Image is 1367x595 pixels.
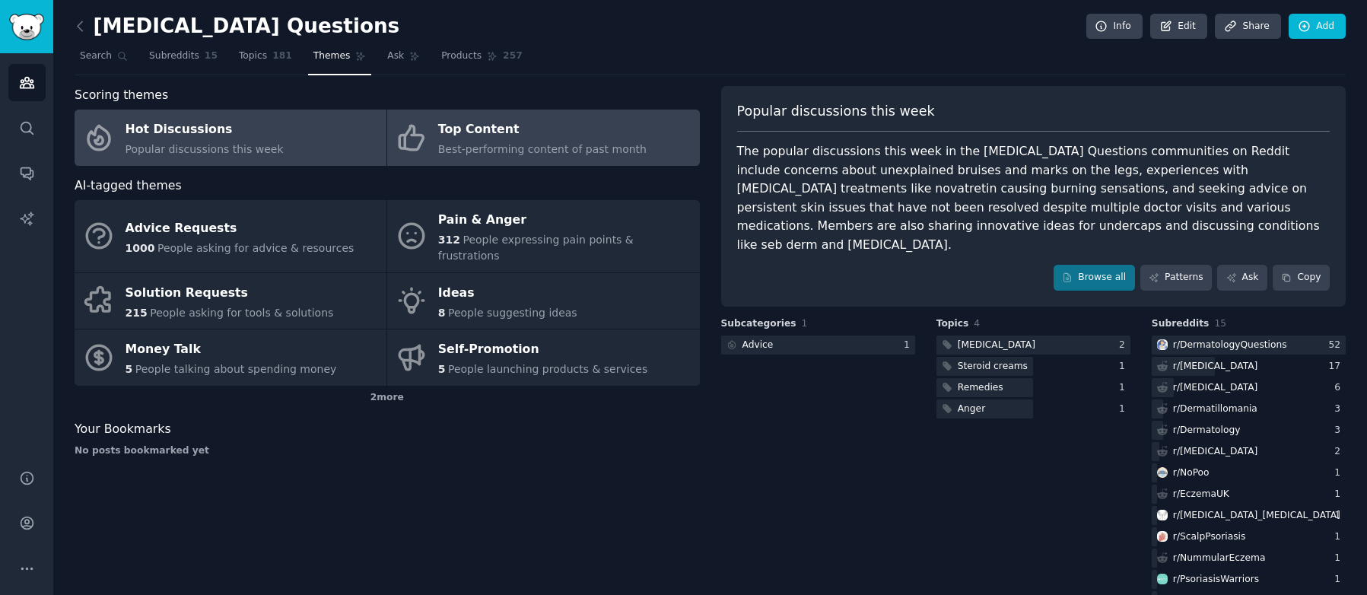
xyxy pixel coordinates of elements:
div: 2 [1334,445,1346,459]
div: 6 [1334,381,1346,395]
div: Top Content [438,118,647,142]
a: ScalpPsoriasisr/ScalpPsoriasis1 [1152,527,1346,546]
span: 15 [205,49,218,63]
div: Hot Discussions [126,118,284,142]
span: People expressing pain points & frustrations [438,234,634,262]
span: 5 [438,363,446,375]
div: r/ [MEDICAL_DATA] [1173,360,1258,374]
span: Themes [313,49,351,63]
div: 1 [904,339,915,352]
a: Remedies1 [936,378,1130,397]
span: Subcategories [721,317,796,331]
a: Steroid creams1 [936,357,1130,376]
div: r/ NummularEczema [1173,552,1266,565]
img: ScalpPsoriasis [1157,531,1168,542]
a: Hot DiscussionsPopular discussions this week [75,110,386,166]
a: Advice Requests1000People asking for advice & resources [75,200,386,272]
a: Subreddits15 [144,44,223,75]
a: Patterns [1140,265,1212,291]
div: Advice Requests [126,216,354,240]
a: r/[MEDICAL_DATA]2 [1152,442,1346,461]
div: Money Talk [126,338,337,362]
a: Top ContentBest-performing content of past month [387,110,699,166]
span: Topics [936,317,969,331]
span: Popular discussions this week [126,143,284,155]
span: 8 [438,307,446,319]
a: Ask [1217,265,1267,291]
a: NoPoor/NoPoo1 [1152,463,1346,482]
div: r/ [MEDICAL_DATA] [1173,445,1258,459]
span: Topics [239,49,267,63]
div: r/ [MEDICAL_DATA]_[MEDICAL_DATA] [1173,509,1340,523]
div: 1 [1334,509,1346,523]
div: 1 [1334,488,1346,501]
span: 181 [272,49,292,63]
a: DermatologyQuestionsr/DermatologyQuestions52 [1152,336,1346,355]
span: People suggesting ideas [448,307,577,319]
a: PsoriasisWarriorsr/PsoriasisWarriors1 [1152,570,1346,589]
span: Subreddits [1152,317,1210,331]
div: Pain & Anger [438,208,691,233]
a: Solution Requests215People asking for tools & solutions [75,273,386,329]
a: Advice1 [721,336,915,355]
span: People asking for advice & resources [157,242,354,254]
div: r/ ScalpPsoriasis [1173,530,1246,544]
a: r/Dermatillomania3 [1152,399,1346,418]
span: Popular discussions this week [737,102,935,121]
div: Self-Promotion [438,338,648,362]
a: Share [1215,14,1280,40]
div: 52 [1328,339,1346,352]
div: 2 more [75,386,700,410]
div: No posts bookmarked yet [75,444,700,458]
div: [MEDICAL_DATA] [958,339,1035,352]
img: DermatologyQuestions [1157,339,1168,350]
div: 1 [1334,466,1346,480]
a: [MEDICAL_DATA]2 [936,336,1130,355]
div: Advice [742,339,774,352]
div: r/ Dermatillomania [1173,402,1257,416]
div: 17 [1328,360,1346,374]
a: Ask [382,44,425,75]
span: Ask [387,49,404,63]
div: 1 [1334,552,1346,565]
div: 1 [1119,402,1130,416]
span: 5 [126,363,133,375]
div: r/ NoPoo [1173,466,1210,480]
img: PsoriasisWarriors [1157,574,1168,584]
div: r/ EczemaUK [1173,488,1229,501]
div: 1 [1119,381,1130,395]
a: Money Talk5People talking about spending money [75,329,386,386]
img: Dyshidrosis_Eczema [1157,510,1168,520]
a: r/[MEDICAL_DATA]6 [1152,378,1346,397]
div: Steroid creams [958,360,1028,374]
span: 257 [503,49,523,63]
a: Products257 [436,44,527,75]
span: 312 [438,234,460,246]
div: r/ [MEDICAL_DATA] [1173,381,1258,395]
a: r/EczemaUK1 [1152,485,1346,504]
h2: [MEDICAL_DATA] Questions [75,14,399,39]
a: Add [1289,14,1346,40]
div: 3 [1334,402,1346,416]
div: Ideas [438,281,577,305]
a: Pain & Anger312People expressing pain points & frustrations [387,200,699,272]
div: Anger [958,402,986,416]
a: r/Dermatology3 [1152,421,1346,440]
span: People launching products & services [448,363,647,375]
a: r/NummularEczema1 [1152,549,1346,568]
div: 1 [1334,573,1346,587]
span: 1 [802,318,808,329]
div: Remedies [958,381,1003,395]
span: People asking for tools & solutions [150,307,333,319]
a: Edit [1150,14,1207,40]
span: 1000 [126,242,155,254]
div: The popular discussions this week in the [MEDICAL_DATA] Questions communities on Reddit include c... [737,142,1330,254]
a: Dyshidrosis_Eczemar/[MEDICAL_DATA]_[MEDICAL_DATA]1 [1152,506,1346,525]
span: Your Bookmarks [75,420,171,439]
span: Subreddits [149,49,199,63]
span: Search [80,49,112,63]
a: r/[MEDICAL_DATA]17 [1152,357,1346,376]
div: 1 [1334,530,1346,544]
button: Copy [1273,265,1330,291]
span: 4 [974,318,980,329]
